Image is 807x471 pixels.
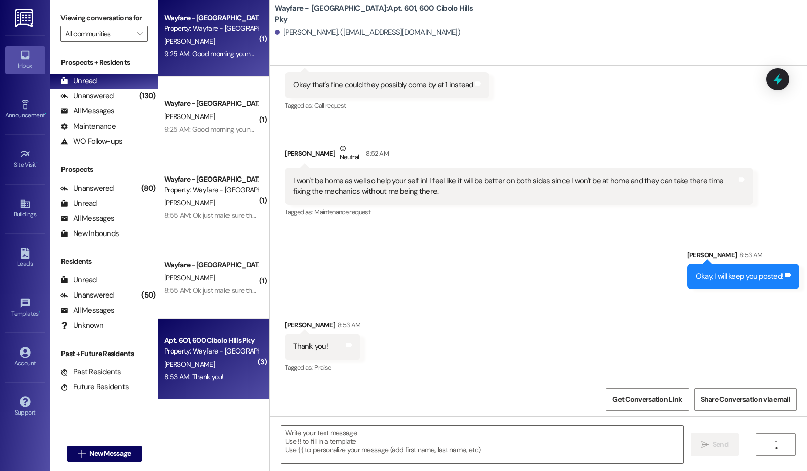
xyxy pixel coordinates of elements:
div: 8:55 AM: Ok just make sure the lock the door [164,286,295,295]
span: [PERSON_NAME] [164,273,215,282]
span: Praise [314,363,331,372]
i:  [701,441,709,449]
div: Past Residents [60,367,121,377]
input: All communities [65,26,132,42]
span: [PERSON_NAME] [164,198,215,207]
div: [PERSON_NAME]. ([EMAIL_ADDRESS][DOMAIN_NAME]) [275,27,460,38]
label: Viewing conversations for [60,10,148,26]
span: [PERSON_NAME] [164,112,215,121]
div: 8:55 AM: Ok just make sure the lock the door [164,211,295,220]
span: New Message [89,448,131,459]
div: 8:53 AM: Thank you! [164,372,224,381]
div: Tagged as: [285,98,489,113]
i:  [772,441,780,449]
div: Wayfare - [GEOGRAPHIC_DATA] [164,260,258,270]
img: ResiDesk Logo [15,9,35,27]
span: • [45,110,46,117]
span: Get Conversation Link [612,394,682,405]
div: Wayfare - [GEOGRAPHIC_DATA] [164,174,258,185]
div: Future Residents [60,382,129,392]
div: Unanswered [60,183,114,194]
div: Property: Wayfare - [GEOGRAPHIC_DATA] [164,185,258,195]
div: Residents [50,256,158,267]
div: Tagged as: [285,205,753,219]
div: [PERSON_NAME] [285,320,360,334]
div: Prospects [50,164,158,175]
div: All Messages [60,106,114,116]
div: [PERSON_NAME] [687,250,799,264]
span: Maintenance request [314,208,370,216]
div: 9:25 AM: Good morning young [DEMOGRAPHIC_DATA]. How are you doing [164,125,383,134]
div: [PERSON_NAME] [285,143,753,168]
div: Past + Future Residents [50,348,158,359]
div: Okay that's fine could they possibly come by at 1 instead [293,80,473,90]
a: Account [5,344,45,371]
span: Send [713,439,728,450]
div: Prospects + Residents [50,57,158,68]
div: (130) [137,88,158,104]
div: Property: Wayfare - [GEOGRAPHIC_DATA] [164,23,258,34]
i:  [78,450,85,458]
a: Site Visit • [5,146,45,173]
div: WO Follow-ups [60,136,122,147]
i:  [137,30,143,38]
a: Buildings [5,195,45,222]
div: Unread [60,275,97,285]
div: All Messages [60,305,114,316]
div: Unknown [60,320,103,331]
button: Share Conversation via email [694,388,797,411]
b: Wayfare - [GEOGRAPHIC_DATA]: Apt. 601, 600 Cibolo Hills Pky [275,3,476,25]
span: [PERSON_NAME] [164,37,215,46]
div: Unread [60,198,97,209]
button: New Message [67,446,142,462]
div: Okay, I will keep you posted! [696,271,783,282]
div: Unanswered [60,91,114,101]
button: Get Conversation Link [606,388,689,411]
div: 8:53 AM [737,250,762,260]
div: Wayfare - [GEOGRAPHIC_DATA] [164,13,258,23]
div: Apt. 601, 600 Cibolo Hills Pky [164,335,258,346]
a: Inbox [5,46,45,74]
span: Share Conversation via email [701,394,790,405]
div: New Inbounds [60,228,119,239]
div: Thank you! [293,341,328,352]
a: Support [5,393,45,421]
a: Templates • [5,295,45,322]
span: • [36,160,38,167]
span: • [39,309,40,316]
span: [PERSON_NAME] [164,360,215,369]
button: Send [691,433,739,456]
div: (80) [139,181,158,196]
a: Leads [5,245,45,272]
div: All Messages [60,213,114,224]
span: Call request [314,101,346,110]
div: Property: Wayfare - [GEOGRAPHIC_DATA] [164,346,258,357]
div: I won't be home as well so help your self in! I feel like it will be better on both sides since I... [293,175,737,197]
div: 8:52 AM [363,148,388,159]
div: (50) [139,287,158,303]
div: Unread [60,76,97,86]
div: Tagged as: [285,360,360,375]
div: Maintenance [60,121,116,132]
div: 9:25 AM: Good morning young [DEMOGRAPHIC_DATA]. How are you doing [164,49,383,58]
div: Wayfare - [GEOGRAPHIC_DATA] [164,98,258,109]
div: Neutral [338,143,361,164]
div: Unanswered [60,290,114,301]
div: 8:53 AM [335,320,360,330]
